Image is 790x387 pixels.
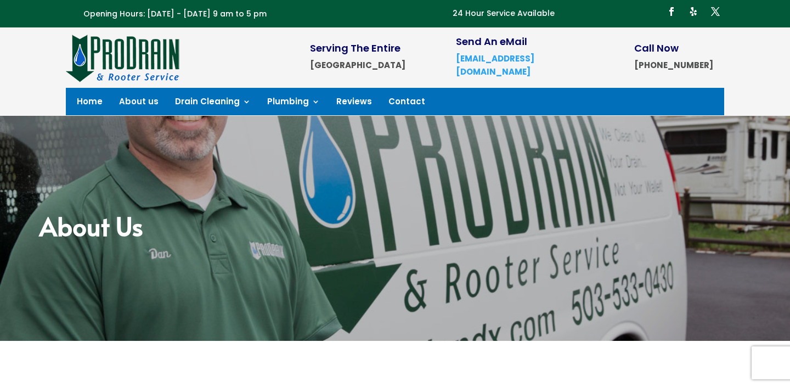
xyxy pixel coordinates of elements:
strong: [GEOGRAPHIC_DATA] [310,59,405,71]
a: Contact [388,98,425,110]
span: Call Now [634,41,679,55]
a: Plumbing [267,98,320,110]
span: Send An eMail [456,35,527,48]
a: [EMAIL_ADDRESS][DOMAIN_NAME] [456,53,534,77]
a: Follow on Yelp [685,3,702,20]
span: Opening Hours: [DATE] - [DATE] 9 am to 5 pm [83,8,267,19]
h2: About Us [39,213,751,244]
span: Serving The Entire [310,41,400,55]
a: Follow on Facebook [663,3,680,20]
a: About us [119,98,159,110]
strong: [PHONE_NUMBER] [634,59,713,71]
a: Follow on X [707,3,724,20]
a: Home [77,98,103,110]
p: 24 Hour Service Available [453,7,555,20]
a: Drain Cleaning [175,98,251,110]
a: Reviews [336,98,372,110]
img: site-logo-100h [66,33,180,82]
